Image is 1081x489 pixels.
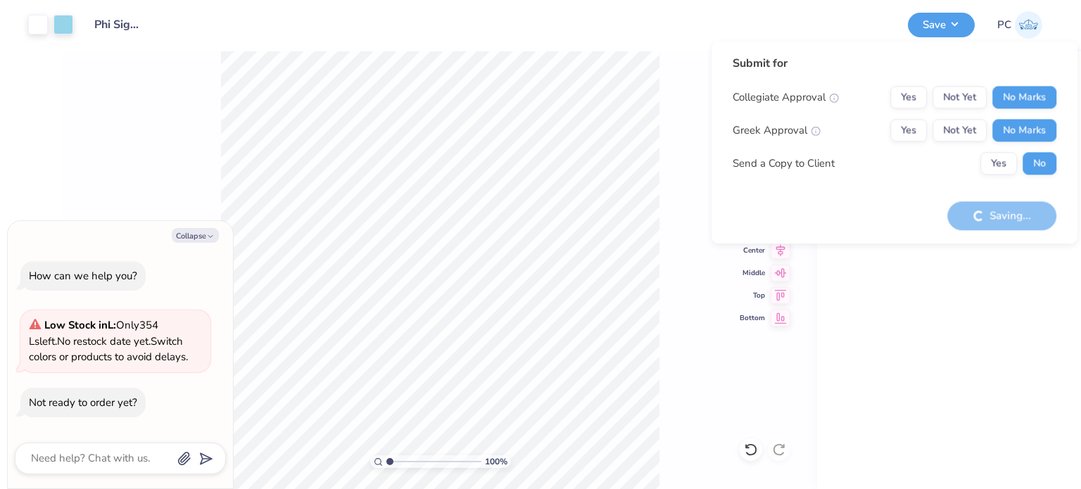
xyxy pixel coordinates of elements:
[997,11,1042,39] a: PC
[733,55,1056,72] div: Submit for
[29,318,188,364] span: Only 354 Ls left. Switch colors or products to avoid delays.
[84,11,153,39] input: Untitled Design
[992,86,1056,108] button: No Marks
[992,119,1056,141] button: No Marks
[172,228,219,243] button: Collapse
[890,119,927,141] button: Yes
[933,86,987,108] button: Not Yet
[740,291,765,300] span: Top
[933,119,987,141] button: Not Yet
[997,17,1011,33] span: PC
[980,152,1017,174] button: Yes
[890,86,927,108] button: Yes
[485,455,507,468] span: 100 %
[44,318,116,332] strong: Low Stock in L :
[740,313,765,323] span: Bottom
[57,334,151,348] span: No restock date yet.
[908,13,975,37] button: Save
[1015,11,1042,39] img: Priyanka Choudhary
[29,269,137,283] div: How can we help you?
[733,122,821,139] div: Greek Approval
[733,155,835,172] div: Send a Copy to Client
[740,246,765,255] span: Center
[29,395,137,409] div: Not ready to order yet?
[733,89,839,105] div: Collegiate Approval
[1023,152,1056,174] button: No
[740,268,765,278] span: Middle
